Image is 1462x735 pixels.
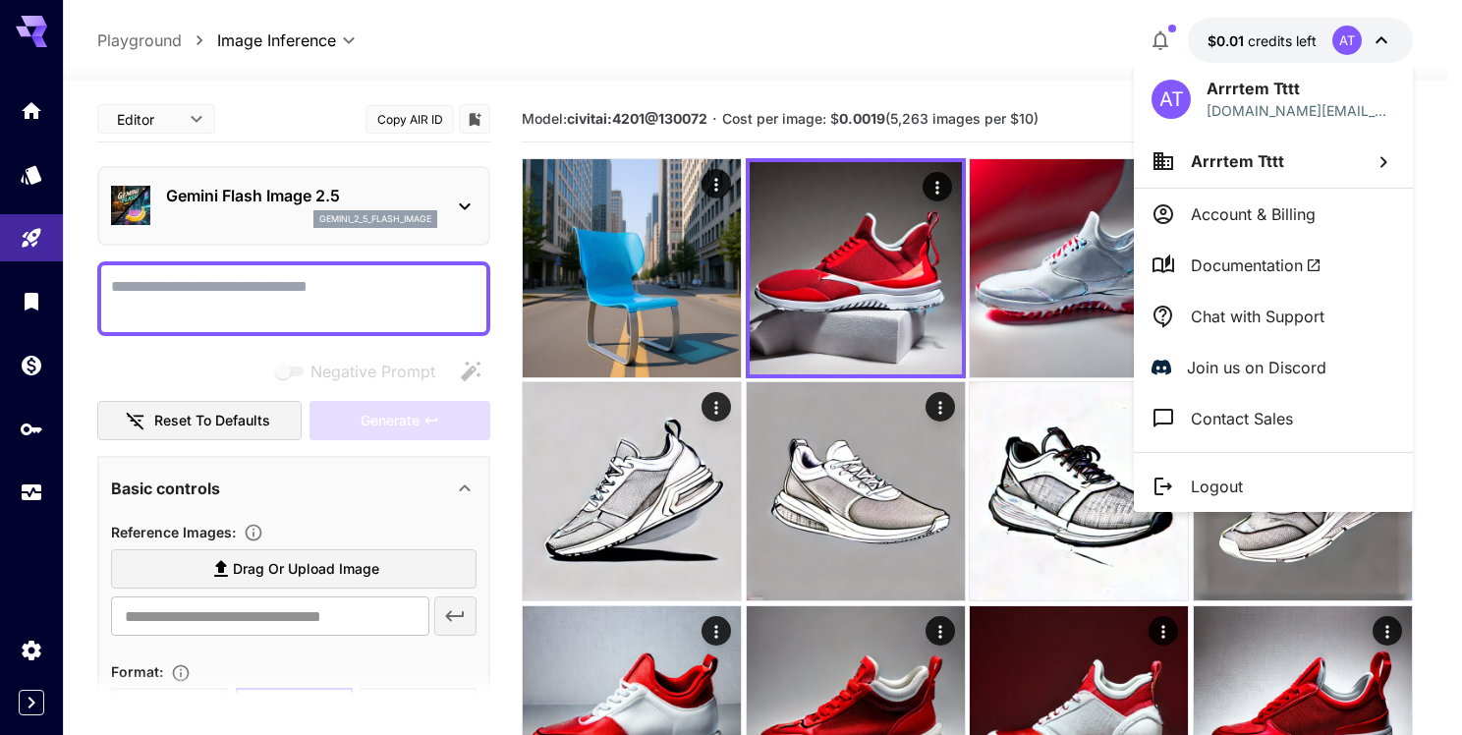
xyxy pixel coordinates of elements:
[1191,151,1284,171] span: Arrrtem Tttt
[1152,80,1191,119] div: AT
[1207,77,1395,100] p: Arrrtem Tttt
[1191,407,1293,430] p: Contact Sales
[1187,356,1326,379] p: Join us on Discord
[1207,100,1395,121] p: [DOMAIN_NAME][EMAIL_ADDRESS][DOMAIN_NAME]
[1191,254,1321,277] span: Documentation
[1207,100,1395,121] div: artem.america.new@gmail.com
[1191,202,1316,226] p: Account & Billing
[1191,475,1243,498] p: Logout
[1191,305,1324,328] p: Chat with Support
[1134,135,1413,188] button: Arrrtem Tttt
